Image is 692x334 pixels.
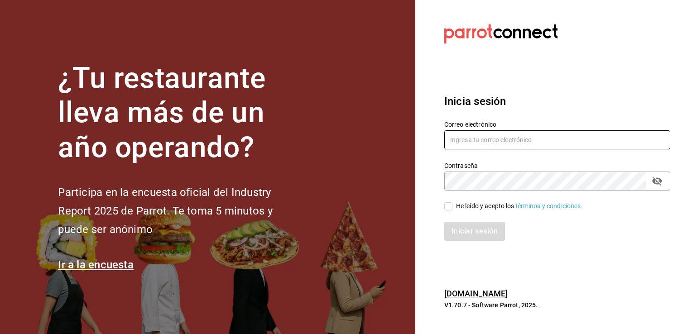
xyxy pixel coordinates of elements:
[444,289,508,298] a: [DOMAIN_NAME]
[456,201,583,211] div: He leído y acepto los
[444,130,670,149] input: Ingresa tu correo electrónico
[58,258,134,271] a: Ir a la encuesta
[444,93,670,110] h3: Inicia sesión
[514,202,583,210] a: Términos y condiciones.
[444,162,670,168] label: Contraseña
[444,121,670,127] label: Correo electrónico
[649,173,665,189] button: Campo de contraseña
[58,61,303,165] h1: ¿Tu restaurante lleva más de un año operando?
[444,301,670,310] p: V1.70.7 - Software Parrot, 2025.
[58,183,303,239] h2: Participa en la encuesta oficial del Industry Report 2025 de Parrot. Te toma 5 minutos y puede se...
